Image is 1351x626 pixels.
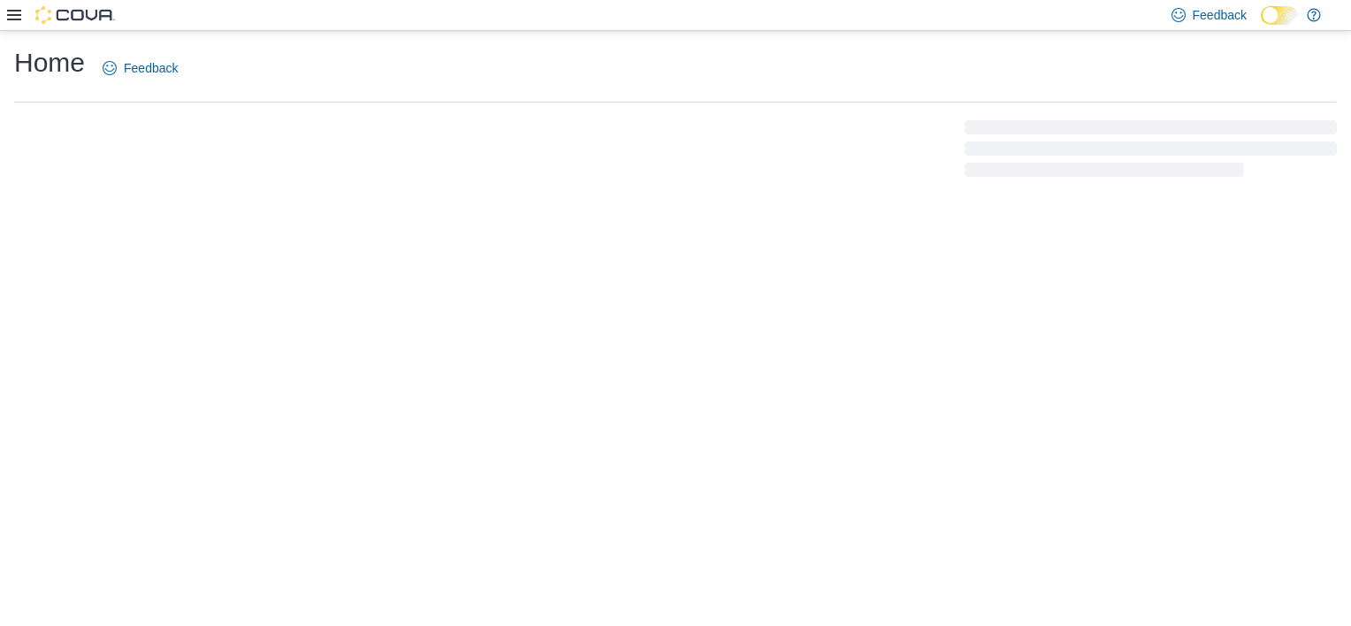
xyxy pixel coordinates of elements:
span: Dark Mode [1261,25,1262,26]
h1: Home [14,45,85,80]
input: Dark Mode [1261,6,1298,25]
img: Cova [35,6,115,24]
span: Feedback [124,59,178,77]
span: Feedback [1193,6,1247,24]
a: Feedback [95,50,185,86]
span: Loading [965,124,1337,180]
